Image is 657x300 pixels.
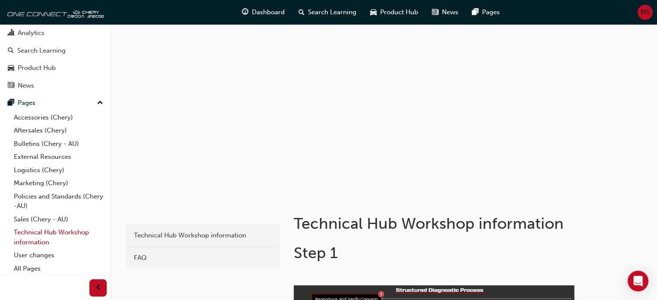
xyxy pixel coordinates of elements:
[628,271,648,291] div: Open Intercom Messenger
[134,231,272,240] div: Technical Hub Workshop information
[130,228,276,243] a: Technical Hub Workshop information
[3,95,107,111] button: Pages
[294,243,338,262] span: Step 1
[8,82,14,90] span: news-icon
[370,7,377,18] span: car-icon
[18,81,34,91] div: News
[134,253,272,263] div: FAQ
[8,64,14,72] span: car-icon
[10,249,107,262] a: User changes
[10,124,107,137] a: Aftersales (Chery)
[10,137,107,151] a: Bulletins (Chery - AU)
[294,214,577,233] h1: Technical Hub Workshop information
[8,99,14,107] span: pages-icon
[425,3,465,21] a: news-iconNews
[10,111,107,124] a: Accessories (Chery)
[10,164,107,177] a: Logistics (Chery)
[465,3,507,21] a: pages-iconPages
[298,7,305,18] span: search-icon
[10,150,107,164] a: External Resources
[380,7,418,17] span: Product Hub
[641,7,650,17] span: MS
[235,3,292,21] a: guage-iconDashboard
[292,3,363,21] a: search-iconSearch Learning
[95,283,102,294] span: prev-icon
[442,7,458,17] span: News
[10,190,107,213] a: Policies and Standards (Chery -AU)
[18,28,44,38] div: Analytics
[308,7,356,17] span: Search Learning
[8,47,14,55] span: search-icon
[363,3,425,21] a: car-iconProduct Hub
[97,98,103,109] span: up-icon
[10,262,107,275] a: All Pages
[432,7,438,18] span: news-icon
[10,213,107,226] a: Sales (Chery - AU)
[3,78,107,94] a: News
[4,3,104,21] img: oneconnect
[17,46,66,56] div: Search Learning
[242,7,248,18] span: guage-icon
[10,177,107,190] a: Marketing (Chery)
[3,60,107,76] a: Product Hub
[18,63,56,73] div: Product Hub
[482,7,500,17] span: Pages
[3,43,107,59] a: Search Learning
[638,5,653,20] button: MS
[3,25,107,41] a: Analytics
[130,250,276,265] a: FAQ
[10,226,107,249] a: Technical Hub Workshop information
[252,7,285,17] span: Dashboard
[472,7,479,18] span: pages-icon
[8,29,14,37] span: chart-icon
[18,98,35,108] div: Pages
